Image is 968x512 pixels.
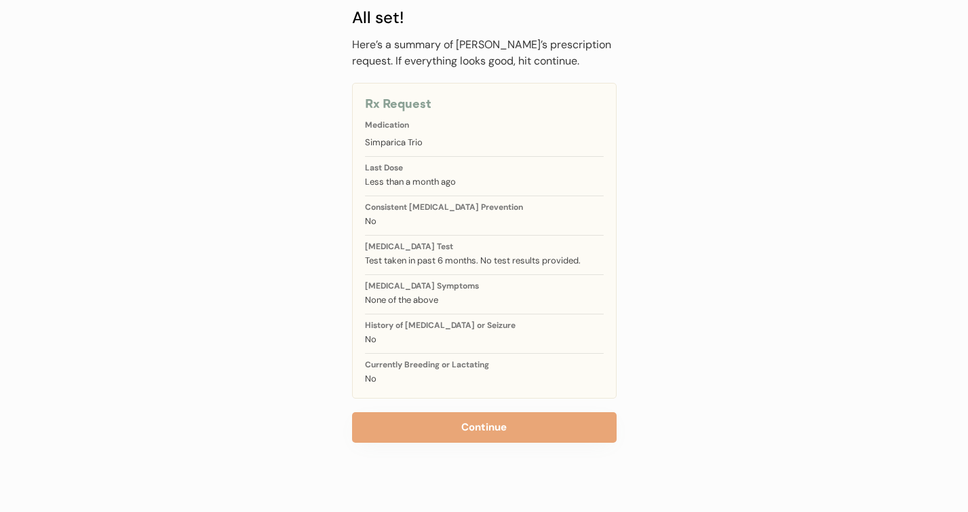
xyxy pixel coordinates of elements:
[365,254,604,268] div: Test taken in past 6 months. No test results provided.
[365,242,604,251] div: [MEDICAL_DATA] Test
[352,5,617,30] div: All set!
[352,37,617,69] div: Here’s a summary of [PERSON_NAME]’s prescription request. If everything looks good, hit continue.
[365,136,604,149] div: Simparica Trio
[365,175,604,189] div: Less than a month ago
[365,215,604,228] div: No
[365,321,604,329] div: History of [MEDICAL_DATA] or Seizure
[365,164,604,172] div: Last Dose
[365,282,604,290] div: [MEDICAL_DATA] Symptoms
[352,412,617,443] button: Continue
[365,361,604,369] div: Currently Breeding or Lactating
[365,203,604,211] div: Consistent [MEDICAL_DATA] Prevention
[365,293,604,307] div: None of the above
[365,372,604,386] div: No
[365,121,604,129] div: Medication
[365,333,604,346] div: No
[365,96,604,114] div: Rx Request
